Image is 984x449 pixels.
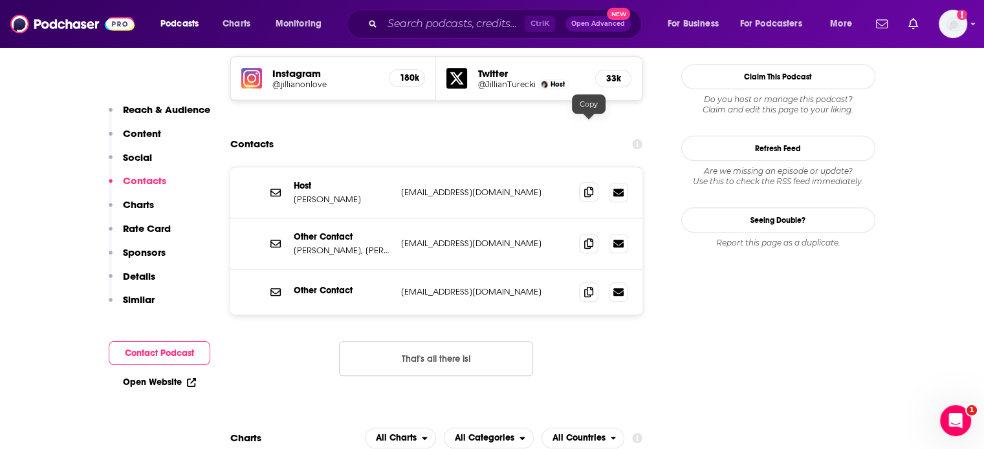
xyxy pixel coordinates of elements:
div: Search podcasts, credits, & more... [359,9,654,39]
span: All Charts [376,433,417,443]
h2: Categories [444,428,534,448]
button: Claim This Podcast [681,64,875,89]
button: Contact Podcast [109,341,210,365]
a: @jillianonlove [272,79,379,89]
span: All Countries [552,433,606,443]
button: open menu [732,14,821,34]
span: Ctrl K [525,16,555,32]
img: Jillian Turecki [541,81,548,88]
span: Charts [223,15,250,33]
a: Seeing Double? [681,207,875,233]
h2: Charts [230,432,261,444]
p: Content [123,127,161,140]
p: Details [123,270,155,282]
button: open menu [541,428,625,448]
p: [EMAIL_ADDRESS][DOMAIN_NAME] [401,238,569,249]
button: Sponsors [109,246,166,270]
span: More [830,15,852,33]
button: Social [109,151,152,175]
span: Logged in as smeizlik [939,10,967,38]
p: Sponsors [123,246,166,258]
button: open menu [821,14,868,34]
h2: Contacts [230,132,274,156]
span: Monitoring [276,15,322,33]
p: Social [123,151,152,163]
button: Details [109,270,155,294]
img: iconImage [241,68,262,89]
span: For Podcasters [740,15,802,33]
p: Reach & Audience [123,103,210,116]
div: Are we missing an episode or update? Use this to check the RSS feed immediately. [681,166,875,187]
p: Similar [123,293,155,306]
div: Report this page as a duplicate. [681,238,875,248]
p: [EMAIL_ADDRESS][DOMAIN_NAME] [401,286,569,297]
p: [PERSON_NAME] [294,194,391,205]
span: For Business [668,15,719,33]
button: Nothing here. [339,341,533,376]
button: open menu [267,14,338,34]
span: Do you host or manage this podcast? [681,94,875,105]
span: 1 [967,405,977,415]
img: Podchaser - Follow, Share and Rate Podcasts [10,12,135,36]
a: Show notifications dropdown [903,13,923,35]
button: open menu [444,428,534,448]
p: Contacts [123,174,166,187]
h2: Countries [541,428,625,448]
p: Other Contact [294,231,391,242]
div: Claim and edit this page to your liking. [681,94,875,115]
iframe: Intercom live chat [940,405,971,436]
button: Show profile menu [939,10,967,38]
p: Charts [123,198,154,211]
h5: Instagram [272,67,379,79]
button: Reach & Audience [109,103,210,127]
span: Podcasts [160,15,199,33]
button: Similar [109,293,155,317]
h5: Twitter [477,67,585,79]
button: Content [109,127,161,151]
input: Search podcasts, credits, & more... [382,14,525,34]
button: Contacts [109,174,166,198]
a: Open Website [123,377,196,388]
button: open menu [659,14,735,34]
svg: Add a profile image [957,10,967,20]
a: Show notifications dropdown [871,13,893,35]
button: Refresh Feed [681,136,875,161]
p: Host [294,180,391,191]
span: Host [551,80,565,89]
a: Charts [214,14,258,34]
h5: 33k [606,73,620,84]
img: User Profile [939,10,967,38]
span: All Categories [455,433,514,443]
div: Copy [572,94,606,114]
a: @JillianTurecki [477,79,535,89]
p: Other Contact [294,285,391,296]
p: [PERSON_NAME], [PERSON_NAME] [294,245,391,256]
h5: 180k [400,72,414,83]
button: open menu [151,14,215,34]
span: New [607,8,630,20]
h2: Platforms [365,428,436,448]
button: Charts [109,198,154,222]
button: open menu [365,428,436,448]
span: Open Advanced [571,21,625,27]
button: Rate Card [109,222,171,246]
button: Open AdvancedNew [565,16,631,32]
p: Rate Card [123,222,171,235]
p: [EMAIL_ADDRESS][DOMAIN_NAME] [401,187,569,198]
